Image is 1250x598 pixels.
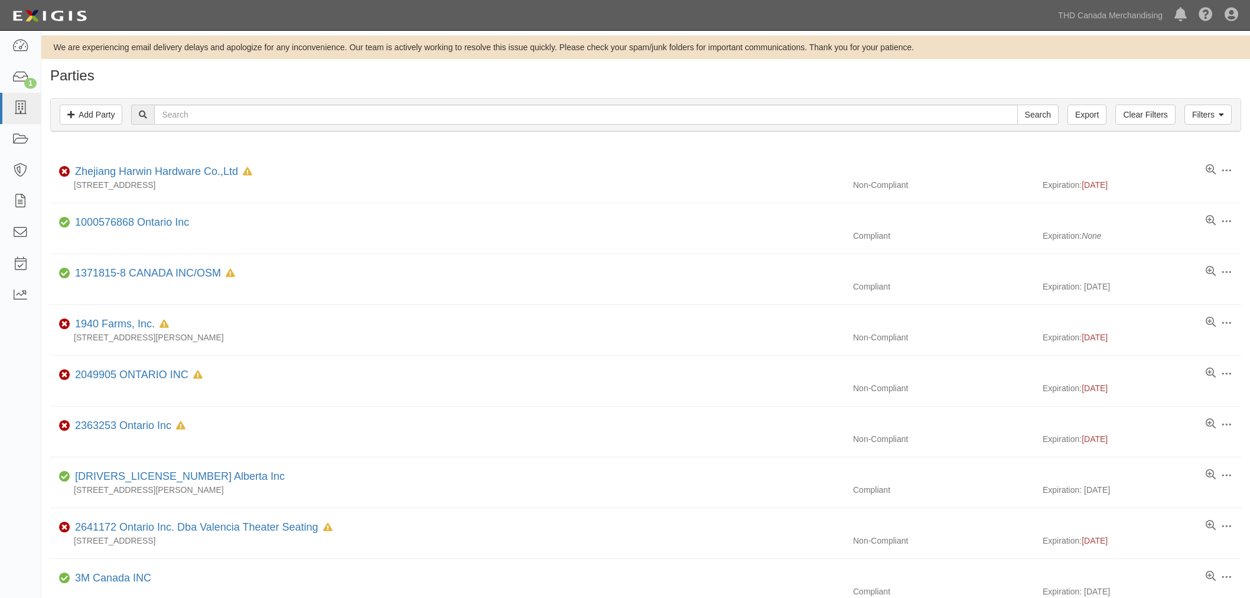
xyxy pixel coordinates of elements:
span: [DATE] [1082,383,1108,393]
i: Non-Compliant [59,320,70,329]
div: [STREET_ADDRESS][PERSON_NAME] [50,331,844,343]
div: Non-Compliant [844,331,1043,343]
a: Add Party [60,105,122,125]
input: Search [154,105,1017,125]
i: Non-Compliant [59,524,70,532]
div: Compliant [844,230,1043,242]
i: Help Center - Complianz [1199,8,1213,22]
div: Non-Compliant [844,382,1043,394]
a: View results summary [1206,266,1216,278]
div: Expiration: [1043,382,1241,394]
i: Non-Compliant [59,371,70,379]
a: View results summary [1206,418,1216,430]
div: 2363253 Ontario Inc [70,418,185,434]
a: 2049905 ONTARIO INC [75,369,188,381]
a: View results summary [1206,215,1216,227]
i: Compliant [59,473,70,481]
span: [DATE] [1082,434,1108,444]
div: Non-Compliant [844,179,1043,191]
a: 1371815-8 CANADA INC/OSM [75,267,221,279]
span: [DATE] [1082,333,1108,342]
div: [STREET_ADDRESS] [50,535,844,547]
a: View results summary [1206,317,1216,329]
a: 2641172 Ontario Inc. Dba Valencia Theater Seating [75,521,318,533]
div: Non-Compliant [844,433,1043,445]
div: 2049905 ONTARIO INC [70,368,203,383]
a: Export [1067,105,1106,125]
input: Search [1017,105,1059,125]
div: 1940 Farms, Inc. [70,317,169,332]
a: 1000576868 Ontario Inc [75,216,189,228]
i: In Default since 10/06/2024 [323,524,333,532]
div: Non-Compliant [844,535,1043,547]
div: 3M Canada INC [70,571,151,586]
i: In Default since 02/14/2025 [226,269,235,278]
div: Expiration: [1043,179,1241,191]
div: 1000576868 Ontario Inc [70,215,189,230]
div: 1371815-8 CANADA INC/OSM [70,266,235,281]
div: Expiration: [1043,535,1241,547]
a: View results summary [1206,520,1216,532]
a: [DRIVERS_LICENSE_NUMBER] Alberta Inc [75,470,285,482]
div: 2641172 Ontario Inc. Dba Valencia Theater Seating [70,520,333,535]
i: In Default since 08/06/2025 [243,168,252,176]
i: Compliant [59,269,70,278]
div: [STREET_ADDRESS][PERSON_NAME] [50,484,844,496]
a: View results summary [1206,368,1216,379]
div: 2463307 Alberta Inc [70,469,285,485]
a: 3M Canada INC [75,572,151,584]
i: Compliant [59,219,70,227]
div: Expiration: [1043,433,1241,445]
h1: Parties [50,68,1241,83]
i: Non-Compliant [59,422,70,430]
div: Expiration: [DATE] [1043,484,1241,496]
i: Compliant [59,574,70,583]
span: [DATE] [1082,180,1108,190]
div: [STREET_ADDRESS] [50,179,844,191]
div: Compliant [844,484,1043,496]
div: Expiration: [1043,331,1241,343]
div: Expiration: [DATE] [1043,586,1241,597]
div: Compliant [844,586,1043,597]
i: In Default since 04/22/2025 [193,371,203,379]
div: 1 [24,78,37,89]
a: 2363253 Ontario Inc [75,420,171,431]
a: 1940 Farms, Inc. [75,318,155,330]
i: None [1082,231,1101,240]
div: Expiration: [1043,230,1241,242]
i: In Default since 05/01/2025 [176,422,185,430]
a: View results summary [1206,164,1216,176]
span: [DATE] [1082,536,1108,545]
a: THD Canada Merchandising [1052,4,1168,27]
div: We are experiencing email delivery delays and apologize for any inconvenience. Our team is active... [41,41,1250,53]
a: Clear Filters [1115,105,1175,125]
a: Filters [1184,105,1232,125]
a: Zhejiang Harwin Hardware Co.,Ltd [75,165,238,177]
i: In Default since 12/18/2023 [159,320,169,329]
i: Non-Compliant [59,168,70,176]
img: logo-5460c22ac91f19d4615b14bd174203de0afe785f0fc80cf4dbbc73dc1793850b.png [9,5,90,27]
div: Zhejiang Harwin Hardware Co.,Ltd [70,164,252,180]
a: View results summary [1206,469,1216,481]
a: View results summary [1206,571,1216,583]
div: Compliant [844,281,1043,292]
div: Expiration: [DATE] [1043,281,1241,292]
